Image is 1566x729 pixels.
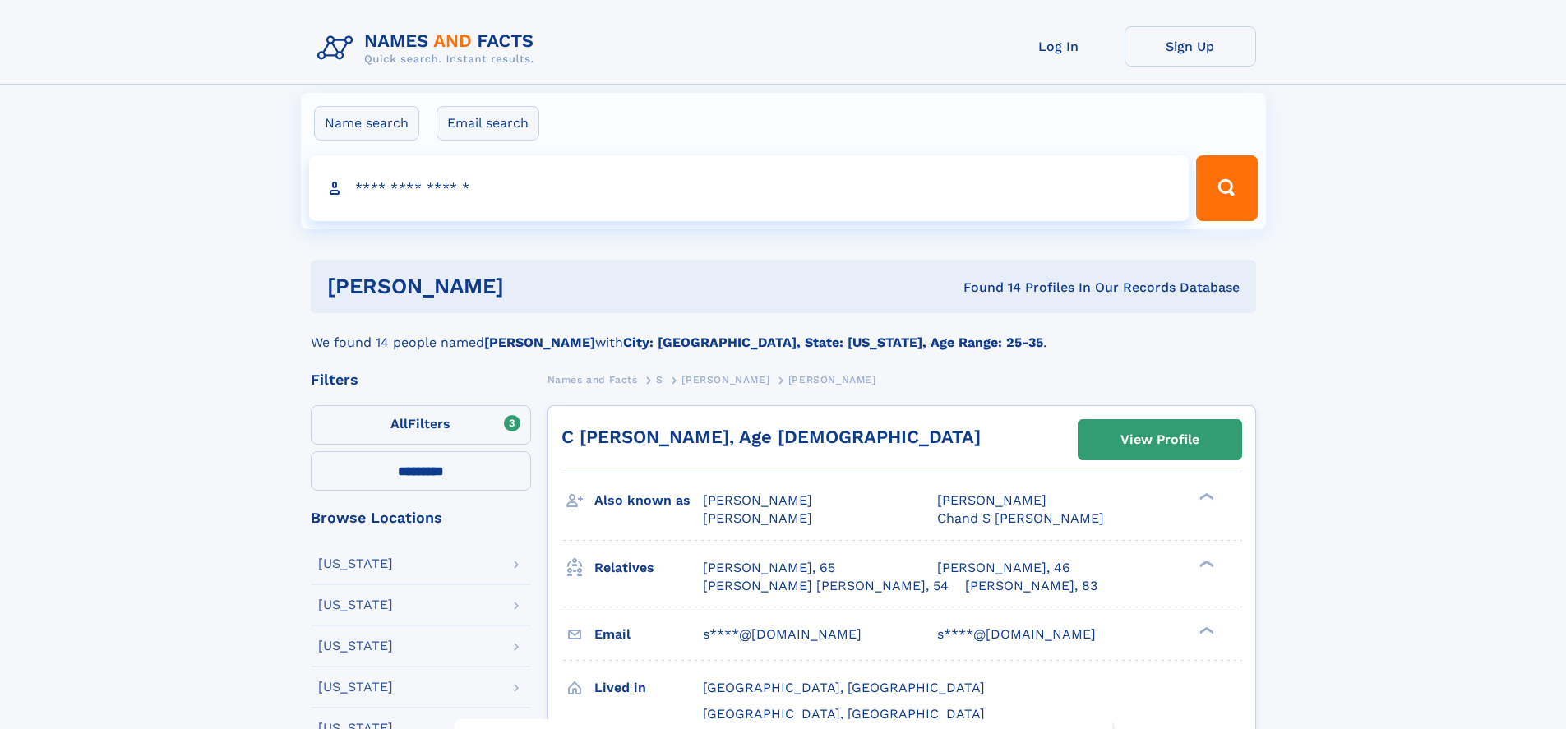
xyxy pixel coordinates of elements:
[965,577,1097,595] a: [PERSON_NAME], 83
[703,492,812,508] span: [PERSON_NAME]
[318,598,393,611] div: [US_STATE]
[733,279,1240,297] div: Found 14 Profiles In Our Records Database
[311,372,531,387] div: Filters
[681,374,769,385] span: [PERSON_NAME]
[703,680,985,695] span: [GEOGRAPHIC_DATA], [GEOGRAPHIC_DATA]
[656,369,663,390] a: S
[484,335,595,350] b: [PERSON_NAME]
[314,106,419,141] label: Name search
[937,510,1104,526] span: Chand S [PERSON_NAME]
[993,26,1125,67] a: Log In
[318,681,393,694] div: [US_STATE]
[311,510,531,525] div: Browse Locations
[1125,26,1256,67] a: Sign Up
[311,405,531,445] label: Filters
[703,559,835,577] a: [PERSON_NAME], 65
[623,335,1043,350] b: City: [GEOGRAPHIC_DATA], State: [US_STATE], Age Range: 25-35
[309,155,1190,221] input: search input
[437,106,539,141] label: Email search
[311,26,547,71] img: Logo Names and Facts
[1195,625,1215,635] div: ❯
[318,639,393,653] div: [US_STATE]
[937,559,1070,577] a: [PERSON_NAME], 46
[788,374,876,385] span: [PERSON_NAME]
[703,706,985,722] span: [GEOGRAPHIC_DATA], [GEOGRAPHIC_DATA]
[311,313,1256,353] div: We found 14 people named with .
[681,369,769,390] a: [PERSON_NAME]
[1195,558,1215,569] div: ❯
[703,577,949,595] a: [PERSON_NAME] [PERSON_NAME], 54
[390,416,408,431] span: All
[561,427,981,447] a: C [PERSON_NAME], Age [DEMOGRAPHIC_DATA]
[937,492,1046,508] span: [PERSON_NAME]
[1079,420,1241,459] a: View Profile
[594,621,703,648] h3: Email
[1196,155,1257,221] button: Search Button
[1120,421,1199,459] div: View Profile
[1195,491,1215,502] div: ❯
[327,276,734,297] h1: [PERSON_NAME]
[318,557,393,570] div: [US_STATE]
[547,369,638,390] a: Names and Facts
[594,487,703,514] h3: Also known as
[703,510,812,526] span: [PERSON_NAME]
[594,554,703,582] h3: Relatives
[594,674,703,702] h3: Lived in
[656,374,663,385] span: S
